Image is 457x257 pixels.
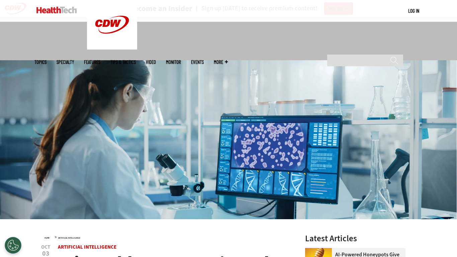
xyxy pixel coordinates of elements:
[305,234,405,243] h3: Latest Articles
[84,60,100,65] a: Features
[58,244,116,250] a: Artificial Intelligence
[44,234,287,240] div: »
[41,250,50,257] span: 03
[166,60,181,65] a: MonITor
[5,237,21,254] div: Cookies Settings
[57,60,74,65] span: Specialty
[41,245,50,250] span: Oct
[5,237,21,254] button: Open Preferences
[191,60,204,65] a: Events
[214,60,228,65] span: More
[58,237,80,239] a: Artificial Intelligence
[408,7,419,14] div: User menu
[305,248,335,253] a: jar of honey with a honey dipper
[146,60,156,65] a: Video
[34,60,47,65] span: Topics
[36,7,77,13] img: Home
[408,8,419,14] a: Log in
[87,44,137,51] a: CDW
[110,60,136,65] a: Tips & Tactics
[44,237,50,239] a: Home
